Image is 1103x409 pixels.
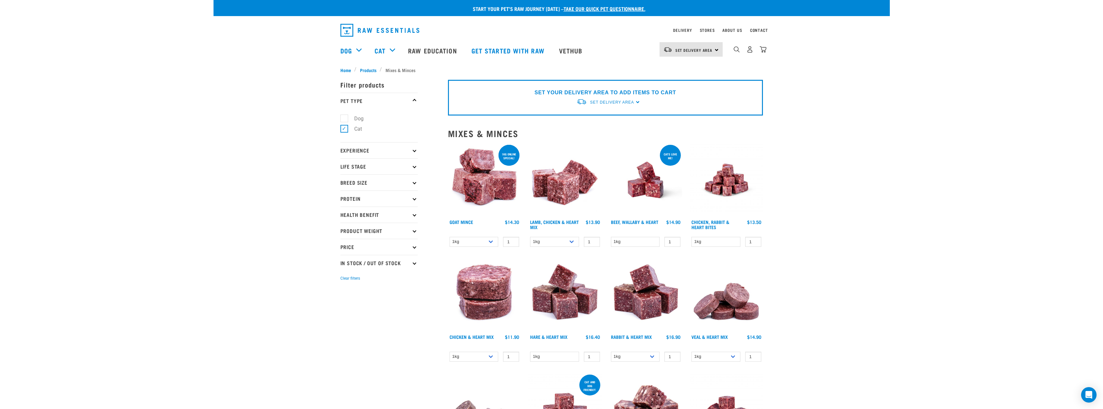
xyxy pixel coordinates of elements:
[340,239,418,255] p: Price
[448,258,521,331] img: Chicken and Heart Medallions
[1081,387,1097,403] div: Open Intercom Messenger
[722,29,742,31] a: About Us
[553,38,591,63] a: Vethub
[690,144,763,217] img: Chicken Rabbit Heart 1609
[611,221,658,223] a: Beef, Wallaby & Heart
[747,334,761,339] div: $14.90
[340,207,418,223] p: Health Benefit
[450,336,494,338] a: Chicken & Heart Mix
[663,47,672,52] img: van-moving.png
[448,144,521,217] img: 1077 Wild Goat Mince 01
[340,223,418,239] p: Product Weight
[690,258,763,331] img: 1152 Veal Heart Medallions 01
[340,93,418,109] p: Pet Type
[340,255,418,271] p: In Stock / Out Of Stock
[402,38,465,63] a: Raw Education
[340,46,352,55] a: Dog
[528,144,602,217] img: 1124 Lamb Chicken Heart Mix 01
[666,334,680,339] div: $16.90
[375,46,385,55] a: Cat
[335,21,768,39] nav: dropdown navigation
[505,334,519,339] div: $11.90
[344,125,365,133] label: Cat
[746,46,753,53] img: user.png
[528,258,602,331] img: Pile Of Cubed Hare Heart For Pets
[576,98,587,105] img: van-moving.png
[745,237,761,247] input: 1
[745,352,761,362] input: 1
[505,219,519,225] div: $14.30
[660,149,681,163] div: Cats love me!
[750,29,768,31] a: Contact
[214,38,890,63] nav: dropdown navigation
[609,144,682,217] img: Raw Essentials 2024 July2572 Beef Wallaby Heart
[664,237,680,247] input: 1
[357,67,380,73] a: Products
[579,377,600,395] div: cat and dog friendly!
[691,221,729,228] a: Chicken, Rabbit & Heart Bites
[609,258,682,331] img: 1087 Rabbit Heart Cubes 01
[340,191,418,207] p: Protein
[535,89,676,97] p: SET YOUR DELIVERY AREA TO ADD ITEMS TO CART
[340,142,418,158] p: Experience
[340,67,351,73] span: Home
[590,100,634,105] span: Set Delivery Area
[586,219,600,225] div: $13.90
[666,219,680,225] div: $14.90
[584,237,600,247] input: 1
[450,221,473,223] a: Goat Mince
[340,24,419,37] img: Raw Essentials Logo
[340,158,418,174] p: Life Stage
[530,221,579,228] a: Lamb, Chicken & Heart Mix
[530,336,567,338] a: Hare & Heart Mix
[340,67,763,73] nav: breadcrumbs
[340,174,418,191] p: Breed Size
[360,67,376,73] span: Products
[700,29,715,31] a: Stores
[611,336,652,338] a: Rabbit & Heart Mix
[340,77,418,93] p: Filter products
[673,29,692,31] a: Delivery
[664,352,680,362] input: 1
[344,115,366,123] label: Dog
[218,5,895,13] p: Start your pet’s raw journey [DATE] –
[503,352,519,362] input: 1
[465,38,553,63] a: Get started with Raw
[340,67,355,73] a: Home
[734,46,740,52] img: home-icon-1@2x.png
[586,334,600,339] div: $16.40
[564,7,645,10] a: take our quick pet questionnaire.
[760,46,766,53] img: home-icon@2x.png
[675,49,713,51] span: Set Delivery Area
[448,128,763,138] h2: Mixes & Minces
[691,336,728,338] a: Veal & Heart Mix
[499,149,519,163] div: 1kg online special!
[340,275,360,281] button: Clear filters
[747,219,761,225] div: $13.50
[584,352,600,362] input: 1
[503,237,519,247] input: 1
